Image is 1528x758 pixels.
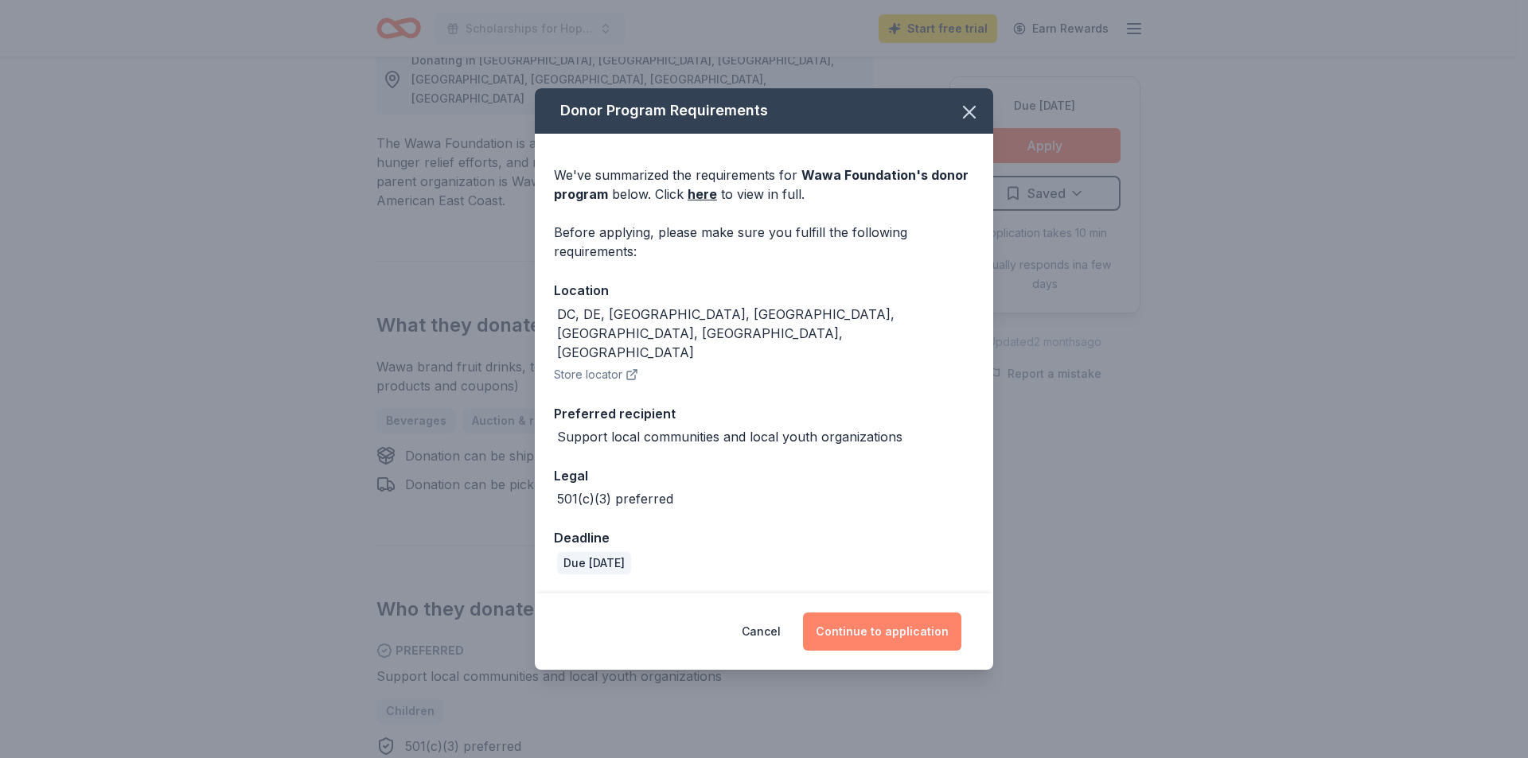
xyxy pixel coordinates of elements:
div: Legal [554,465,974,486]
div: Deadline [554,527,974,548]
button: Store locator [554,365,638,384]
button: Continue to application [803,612,961,651]
div: Preferred recipient [554,403,974,424]
div: DC, DE, [GEOGRAPHIC_DATA], [GEOGRAPHIC_DATA], [GEOGRAPHIC_DATA], [GEOGRAPHIC_DATA], [GEOGRAPHIC_D... [557,305,974,362]
div: Donor Program Requirements [535,88,993,134]
div: Due [DATE] [557,552,631,574]
a: here [688,185,717,204]
div: Location [554,280,974,301]
div: 501(c)(3) preferred [557,489,673,508]
div: Before applying, please make sure you fulfill the following requirements: [554,223,974,261]
button: Cancel [742,612,781,651]
div: We've summarized the requirements for below. Click to view in full. [554,165,974,204]
div: Support local communities and local youth organizations [557,427,902,446]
